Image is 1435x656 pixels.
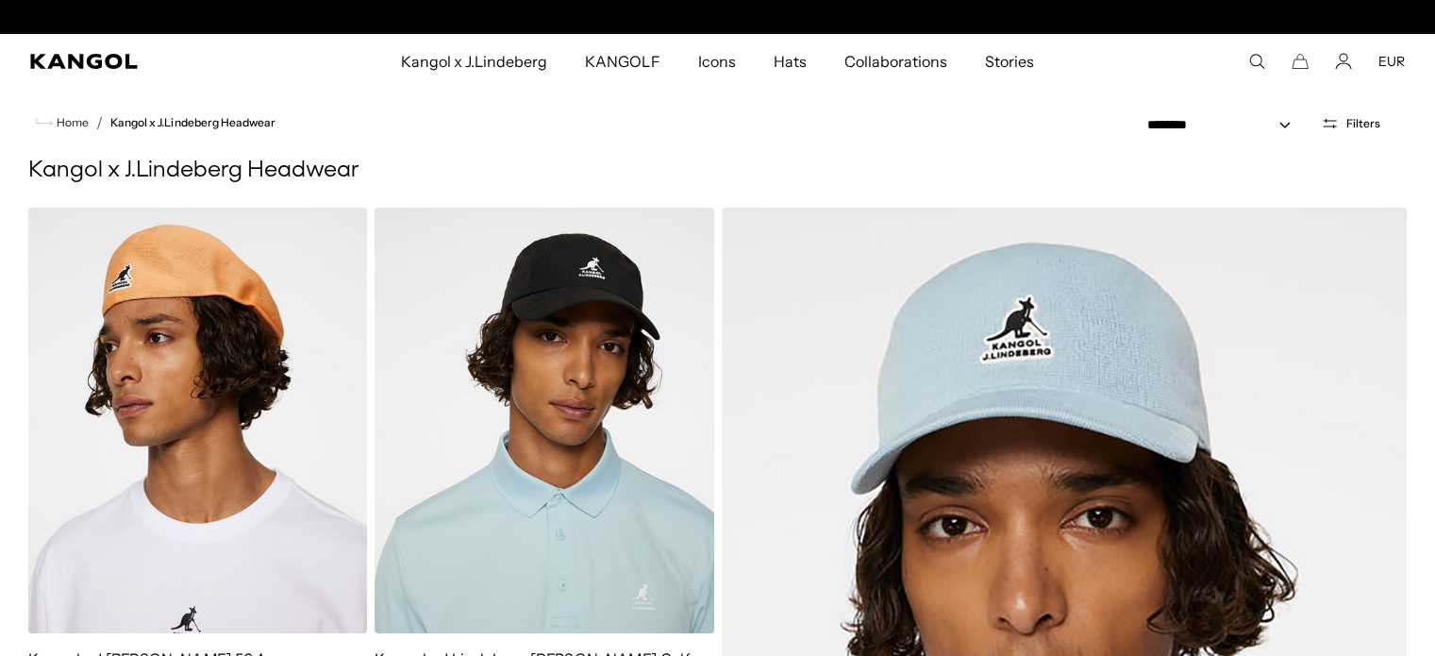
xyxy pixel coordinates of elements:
[774,34,807,89] span: Hats
[585,34,659,89] span: KANGOLF
[524,9,912,25] div: 1 of 2
[1378,53,1405,70] button: EUR
[524,9,912,25] slideshow-component: Announcement bar
[1346,117,1380,130] span: Filters
[36,114,89,131] a: Home
[1310,115,1392,132] button: Open filters
[53,116,89,129] span: Home
[1292,53,1309,70] button: Cart
[28,157,1407,185] h1: Kangol x J.Lindeberg Headwear
[755,34,826,89] a: Hats
[826,34,966,89] a: Collaborations
[1248,53,1265,70] summary: Search here
[375,208,713,633] img: Kangol x J.Lindeberg Hudson Golf Lovers Cap
[1140,115,1310,135] select: Sort by: Featured
[566,34,678,89] a: KANGOLF
[1335,53,1352,70] a: Account
[28,208,367,633] img: Kangol x J.Lindeberg Douglas 504
[401,34,548,89] span: Kangol x J.Lindeberg
[966,34,1053,89] a: Stories
[985,34,1034,89] span: Stories
[382,34,567,89] a: Kangol x J.Lindeberg
[697,34,735,89] span: Icons
[110,116,275,129] a: Kangol x J.Lindeberg Headwear
[844,34,947,89] span: Collaborations
[89,111,103,134] li: /
[678,34,754,89] a: Icons
[30,54,264,69] a: Kangol
[524,9,912,25] div: Announcement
